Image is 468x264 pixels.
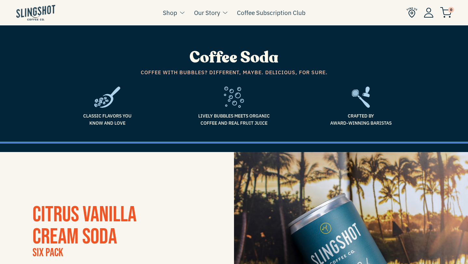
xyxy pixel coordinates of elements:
[440,7,452,18] img: cart
[49,68,419,77] span: Coffee with bubbles? Different, maybe. Delicious, for sure.
[448,7,454,13] span: 0
[32,246,63,260] span: Six Pack
[440,8,452,16] a: 0
[194,8,220,18] a: Our Story
[237,8,305,18] a: Coffee Subscription Club
[32,201,136,250] span: CITRUS VANILLA CREAM SODA
[175,112,292,127] span: Lively bubbles meets organic coffee and real fruit juice
[352,87,370,108] img: frame2-1635783918803.svg
[32,201,136,250] a: CITRUS VANILLACREAM SODA
[302,112,419,127] span: Crafted by Award-Winning Baristas
[224,87,244,108] img: fizz-1636557709766.svg
[407,7,417,18] img: Find Us
[49,112,166,127] span: Classic flavors you know and love
[424,7,434,18] img: Account
[163,8,177,18] a: Shop
[94,87,121,108] img: frame1-1635784469953.svg
[189,47,279,68] span: Coffee Soda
